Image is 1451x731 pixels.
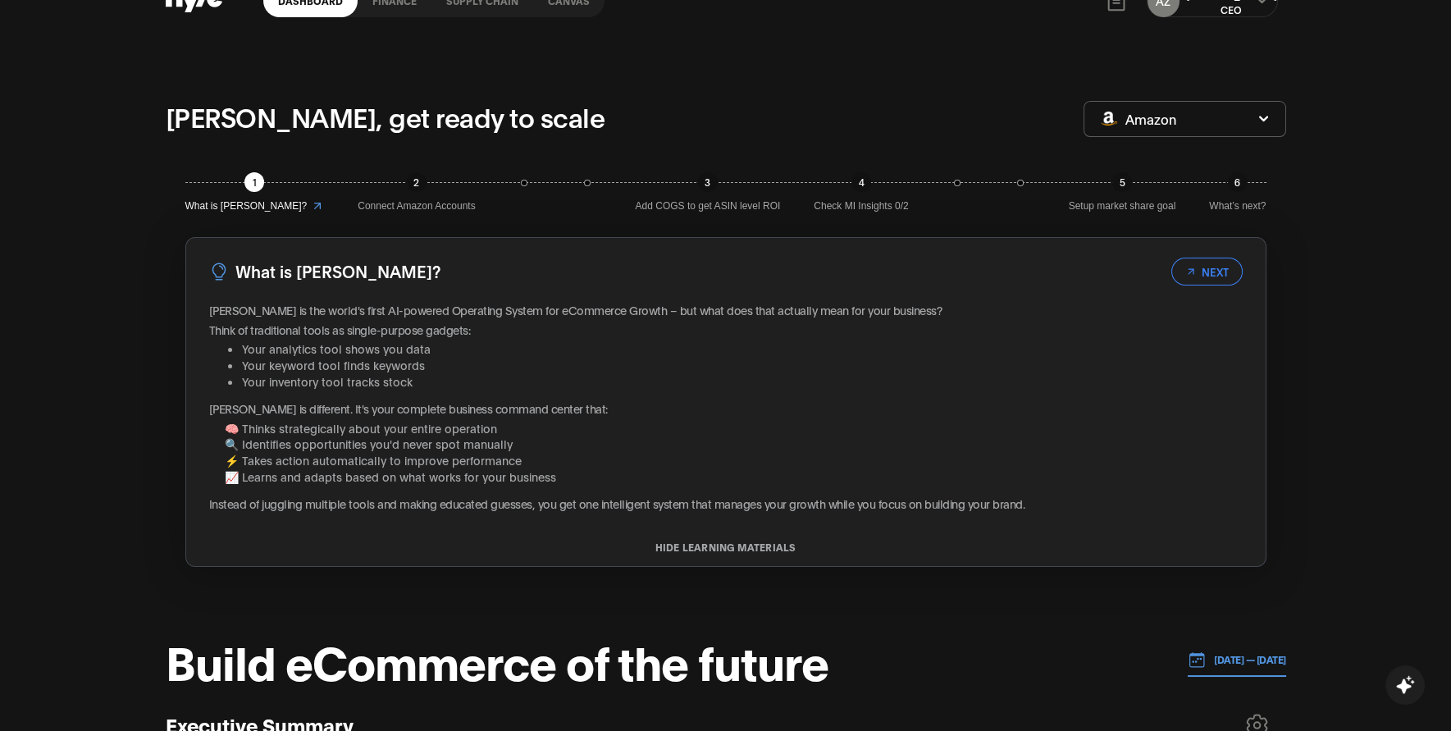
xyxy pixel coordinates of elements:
h3: What is [PERSON_NAME]? [235,258,440,284]
button: HIDE LEARNING MATERIALS [186,541,1266,553]
h1: Build eCommerce of the future [166,636,828,685]
div: 3 [698,172,718,192]
li: Your keyword tool finds keywords [242,357,1243,373]
li: 🔍 Identifies opportunities you'd never spot manually [225,436,1243,452]
span: What’s next? [1209,199,1266,214]
li: 🧠 Thinks strategically about your entire operation [225,420,1243,436]
p: [PERSON_NAME] is different. It's your complete business command center that: [209,400,1243,417]
div: CEO [1186,2,1277,16]
img: 01.01.24 — 07.01.24 [1188,651,1206,669]
p: [DATE] — [DATE] [1206,652,1286,667]
p: Think of traditional tools as single-purpose gadgets: [209,322,1243,338]
div: 5 [1112,172,1132,192]
span: What is [PERSON_NAME]? [185,199,308,214]
div: 6 [1228,172,1248,192]
div: 4 [851,172,871,192]
img: LightBulb [209,262,229,281]
p: [PERSON_NAME] is the world's first AI-powered Operating System for eCommerce Growth – but what do... [209,302,1243,318]
span: Check MI Insights 0/2 [814,199,908,214]
span: Amazon [1125,110,1176,128]
li: 📈 Learns and adapts based on what works for your business [225,468,1243,485]
span: Setup market share goal [1069,199,1176,214]
span: Add COGS to get ASIN level ROI [636,199,781,214]
img: Amazon [1101,112,1117,126]
li: ⚡ Takes action automatically to improve performance [225,452,1243,468]
div: 1 [244,172,264,192]
button: Amazon [1084,101,1286,137]
div: 2 [407,172,427,192]
p: [PERSON_NAME], get ready to scale [166,97,605,136]
li: Your inventory tool tracks stock [242,373,1243,390]
button: NEXT [1171,258,1243,286]
p: Instead of juggling multiple tools and making educated guesses, you get one intelligent system th... [209,496,1243,512]
button: [DATE] — [DATE] [1188,643,1286,677]
span: Connect Amazon Accounts [358,199,475,214]
li: Your analytics tool shows you data [242,340,1243,357]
